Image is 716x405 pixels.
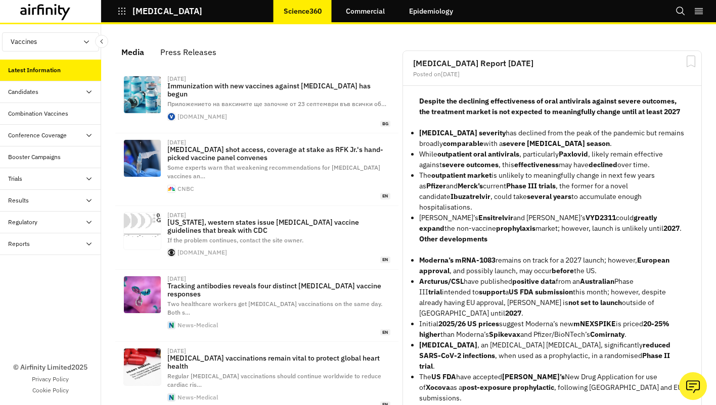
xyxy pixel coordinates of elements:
div: Trials [8,174,22,183]
img: 108152213-1748554347248-gettyimages-2217713929-jr_16293_y9ego9f3.jpeg [124,140,161,177]
a: Privacy Policy [32,375,69,384]
strong: Paxlovid [559,149,588,159]
span: bg [380,121,390,127]
span: Regular [MEDICAL_DATA] vaccinations should continue worldwide to reduce cardiac ris … [167,372,381,388]
h2: [MEDICAL_DATA] Report [DATE] [413,59,691,67]
strong: before [552,266,574,275]
strong: Xocova [426,383,450,392]
span: en [380,257,390,263]
strong: Moderna’s mRNA-1083 [419,256,496,265]
div: [DATE] [167,348,186,354]
div: Results [8,196,29,205]
strong: [MEDICAL_DATA] [419,340,477,349]
p: Science360 [284,7,322,15]
p: has declined from the peak of the pandemic but remains broadly with a . [419,128,685,149]
p: [US_STATE], western states issue [MEDICAL_DATA] vaccine guidelines that break with CDC [167,218,390,234]
div: Booster Campaigns [8,153,61,162]
img: apple-touch-icon.png [168,113,175,120]
strong: Pfizer [426,181,446,190]
img: heart_disease_1_12c3ff20f43b43d898bf18f5689e0c7c-620x480.jpg [124,348,161,385]
strong: declined [589,160,617,169]
strong: Despite the declining effectiveness of oral antivirals against severe outcomes, the treatment mar... [419,96,680,116]
div: [DATE] [167,139,186,145]
p: [MEDICAL_DATA] [132,7,202,16]
img: favicon-96x96.png [168,394,175,401]
strong: mNEXSPIKE [573,319,616,328]
strong: effectiveness [514,160,559,169]
p: [MEDICAL_DATA] vaccinations remain vital to protect global heart health [167,354,390,370]
span: en [380,329,390,336]
strong: [MEDICAL_DATA] severity [419,128,506,137]
svg: Bookmark Report [685,55,697,68]
p: [MEDICAL_DATA] shot access, coverage at stake as RFK Jr.'s hand-picked vaccine panel convenes [167,145,390,162]
strong: trial [428,287,442,296]
a: [DATE][US_STATE], western states issue [MEDICAL_DATA] vaccine guidelines that break with CDCIf th... [115,206,398,270]
a: Cookie Policy [32,386,69,395]
strong: Australian [580,277,614,286]
a: [DATE]Immunization with new vaccines against [MEDICAL_DATA] has begunПриложението на ваксините ще... [115,70,398,133]
span: Some experts warn that weakening recommendations for [MEDICAL_DATA] vaccines an … [167,164,380,180]
p: Initial suggest Moderna’s new is priced than Moderna’s and Pfizer/BioNTech’s . [419,319,685,340]
strong: prophylaxis [496,224,535,233]
strong: outpatient oral antivirals [437,149,519,159]
p: have published from an Phase III intended to a this month; however, despite already having EU app... [419,276,685,319]
strong: Ensitrelvir [478,213,513,222]
strong: post-exposure prophylactic [462,383,554,392]
strong: several years [527,192,571,201]
button: [MEDICAL_DATA] [117,3,202,20]
a: [DATE][MEDICAL_DATA] shot access, coverage at stake as RFK Jr.'s hand-picked vaccine panel conven... [115,133,398,206]
strong: Comirnaty [590,330,624,339]
div: Posted on [DATE] [413,71,691,77]
strong: Arcturus/CSL [419,277,464,286]
strong: [PERSON_NAME]’s [502,372,565,381]
span: en [380,193,390,199]
span: Приложението на ваксините ще започне от 23 септември във всички об … [167,100,386,108]
div: Combination Vaccines [8,109,68,118]
strong: Spikevax [489,330,520,339]
div: Reports [8,239,30,248]
strong: support [479,287,505,296]
p: While , particularly , likely remain effective against , this may have over time. [419,149,685,170]
strong: US FDA submission [509,287,573,296]
div: News-Medical [177,394,218,400]
div: Conference Coverage [8,131,67,140]
div: [DOMAIN_NAME] [177,249,227,256]
button: Search [676,3,686,20]
strong: comparable [443,139,483,148]
img: etICpT2ul1QAAAAASUVORK5CYII= [124,213,161,249]
strong: severe [MEDICAL_DATA] season [503,139,610,148]
img: 1920-1080-vaksina.jpg [124,76,161,113]
strong: 2025/26 US prices [438,319,499,328]
p: The is unlikely to meaningfully change in next few years as and current , the former for a novel ... [419,170,685,213]
p: [PERSON_NAME]’s and [PERSON_NAME]’s could the non-vaccine market; however, launch is unlikely unt... [419,213,685,234]
strong: Merck’s [458,181,483,190]
div: Media [121,44,144,60]
strong: VYD2311 [586,213,616,222]
p: Immunization with new vaccines against [MEDICAL_DATA] has begun [167,82,390,98]
img: antibody_in_pink_and_red_background_selective_focus_3d_art_-_Mirror-Images_A1_71b890c58eb74b42a64... [124,276,161,313]
strong: outcomes [466,160,499,169]
p: The have accepted New Drug Application for use of as a , following [GEOGRAPHIC_DATA] and EU submi... [419,372,685,403]
strong: positive data [512,277,556,286]
strong: severe [442,160,465,169]
div: [DATE] [167,276,186,282]
button: Close Sidebar [95,35,108,48]
div: [DATE] [167,76,186,82]
div: Regulatory [8,218,37,227]
div: Candidates [8,87,38,96]
span: Two healthcare workers get [MEDICAL_DATA] vaccinations on the same day. Both s … [167,300,382,316]
strong: outpatient market [431,171,491,180]
strong: 2027 [505,309,521,318]
p: © Airfinity Limited 2025 [13,362,87,373]
div: Press Releases [160,44,216,60]
img: favicon.ico [168,249,175,256]
div: [DATE] [167,212,186,218]
div: [DOMAIN_NAME] [177,114,227,120]
span: If the problem continues, contact the site owner. [167,236,303,244]
strong: not set to launch [568,298,622,307]
strong: Phase III trials [506,181,556,190]
button: Ask our analysts [679,372,707,400]
div: Latest Information [8,66,61,75]
button: Vaccines [2,32,99,52]
div: CNBC [177,186,194,192]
